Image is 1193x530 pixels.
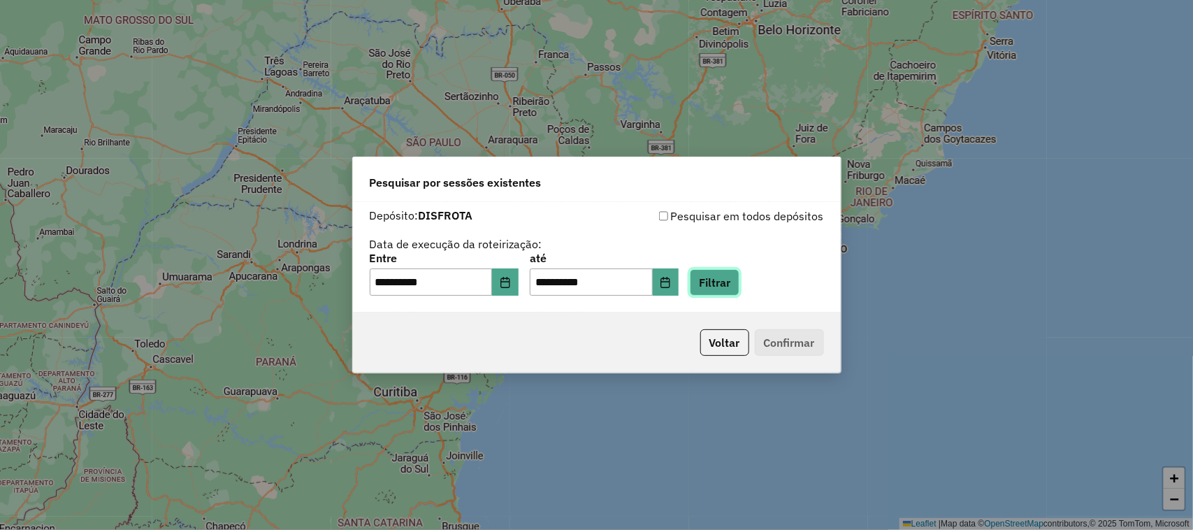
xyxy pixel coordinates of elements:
button: Choose Date [653,268,679,296]
label: até [530,250,679,266]
div: Pesquisar em todos depósitos [597,208,824,224]
label: Data de execução da roteirização: [370,236,542,252]
button: Voltar [700,329,749,356]
label: Depósito: [370,207,473,224]
span: Pesquisar por sessões existentes [370,174,542,191]
strong: DISFROTA [419,208,473,222]
button: Filtrar [690,269,739,296]
button: Choose Date [492,268,519,296]
label: Entre [370,250,519,266]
